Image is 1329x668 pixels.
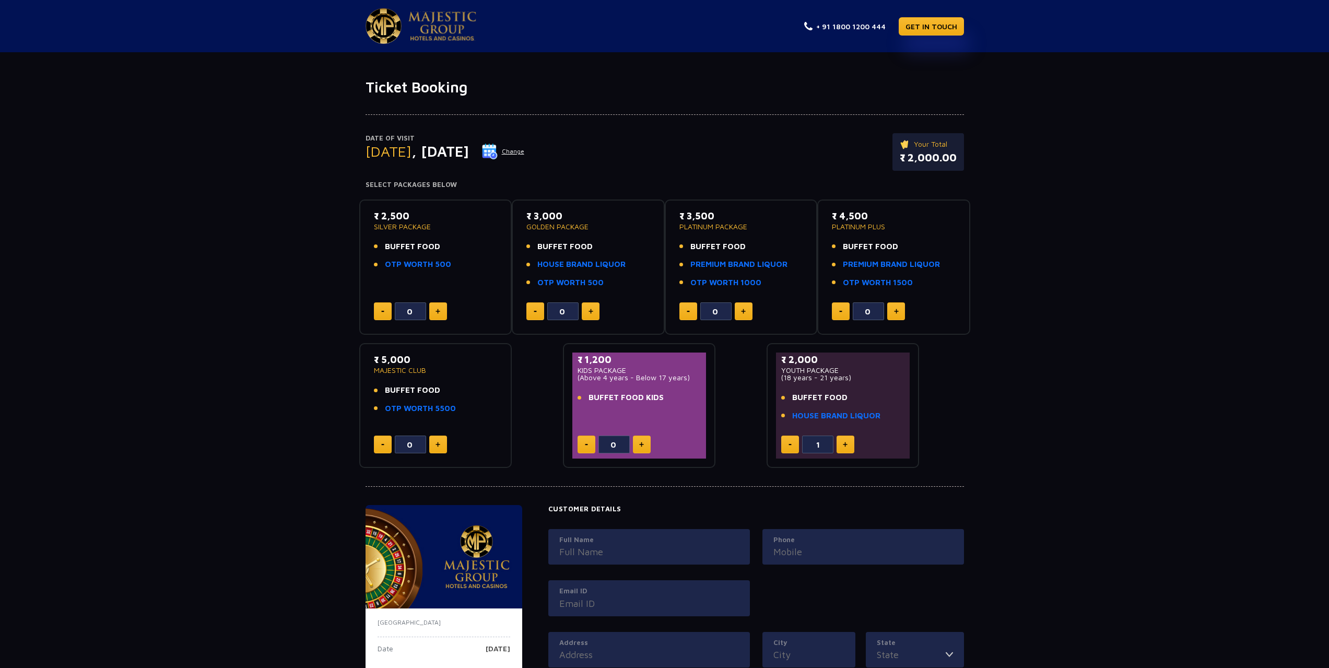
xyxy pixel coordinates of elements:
[366,133,525,144] p: Date of Visit
[366,181,964,189] h4: Select Packages Below
[559,545,739,559] input: Full Name
[526,209,650,223] p: ₹ 3,000
[690,277,761,289] a: OTP WORTH 1000
[385,403,456,415] a: OTP WORTH 5500
[804,21,886,32] a: + 91 1800 1200 444
[773,545,953,559] input: Mobile
[792,392,848,404] span: BUFFET FOOD
[900,150,957,166] p: ₹ 2,000.00
[381,311,384,312] img: minus
[411,143,469,160] span: , [DATE]
[378,618,510,627] p: [GEOGRAPHIC_DATA]
[679,223,803,230] p: PLATINUM PACKAGE
[690,259,787,271] a: PREMIUM BRAND LIQUOR
[792,410,880,422] a: HOUSE BRAND LIQUOR
[486,645,510,661] p: [DATE]
[374,353,498,367] p: ₹ 5,000
[537,259,626,271] a: HOUSE BRAND LIQUOR
[366,143,411,160] span: [DATE]
[639,442,644,447] img: plus
[559,596,739,611] input: Email ID
[781,353,905,367] p: ₹ 2,000
[559,586,739,596] label: Email ID
[900,138,957,150] p: Your Total
[436,309,440,314] img: plus
[877,638,953,648] label: State
[832,223,956,230] p: PLATINUM PLUS
[378,645,393,661] p: Date
[773,638,844,648] label: City
[741,309,746,314] img: plus
[585,444,588,446] img: minus
[559,638,739,648] label: Address
[690,241,746,253] span: BUFFET FOOD
[537,277,604,289] a: OTP WORTH 500
[843,259,940,271] a: PREMIUM BRAND LIQUOR
[899,17,964,36] a: GET IN TOUCH
[781,367,905,374] p: YOUTH PACKAGE
[385,259,451,271] a: OTP WORTH 500
[589,309,593,314] img: plus
[832,209,956,223] p: ₹ 4,500
[537,241,593,253] span: BUFFET FOOD
[843,241,898,253] span: BUFFET FOOD
[773,535,953,545] label: Phone
[366,505,522,608] img: majesticPride-banner
[366,8,402,44] img: Majestic Pride
[843,277,913,289] a: OTP WORTH 1500
[946,648,953,662] img: toggler icon
[781,374,905,381] p: (18 years - 21 years)
[589,392,664,404] span: BUFFET FOOD KIDS
[877,648,946,662] input: State
[374,209,498,223] p: ₹ 2,500
[679,209,803,223] p: ₹ 3,500
[548,505,964,513] h4: Customer Details
[526,223,650,230] p: GOLDEN PACKAGE
[534,311,537,312] img: minus
[381,444,384,446] img: minus
[366,78,964,96] h1: Ticket Booking
[843,442,848,447] img: plus
[687,311,690,312] img: minus
[408,11,476,41] img: Majestic Pride
[559,535,739,545] label: Full Name
[578,374,701,381] p: (Above 4 years - Below 17 years)
[436,442,440,447] img: plus
[481,143,525,160] button: Change
[578,367,701,374] p: KIDS PACKAGE
[385,384,440,396] span: BUFFET FOOD
[900,138,911,150] img: ticket
[773,648,844,662] input: City
[374,223,498,230] p: SILVER PACKAGE
[385,241,440,253] span: BUFFET FOOD
[559,648,739,662] input: Address
[374,367,498,374] p: MAJESTIC CLUB
[578,353,701,367] p: ₹ 1,200
[894,309,899,314] img: plus
[789,444,792,446] img: minus
[839,311,842,312] img: minus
